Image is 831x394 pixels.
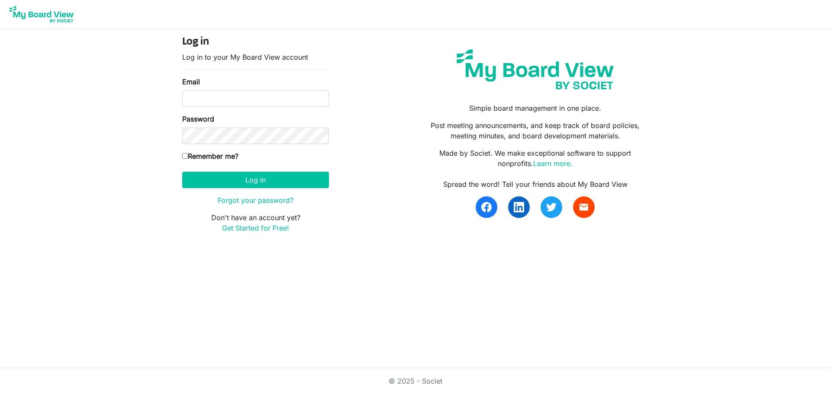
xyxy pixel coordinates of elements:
p: Log in to your My Board View account [182,52,329,62]
img: facebook.svg [481,202,492,212]
a: email [573,196,595,218]
p: Don't have an account yet? [182,212,329,233]
img: twitter.svg [546,202,557,212]
label: Password [182,114,214,124]
p: Post meeting announcements, and keep track of board policies, meeting minutes, and board developm... [422,120,649,141]
img: my-board-view-societ.svg [450,43,620,96]
p: Made by Societ. We make exceptional software to support nonprofits. [422,148,649,169]
img: linkedin.svg [514,202,524,212]
p: Simple board management in one place. [422,103,649,113]
a: Learn more. [533,159,573,168]
a: © 2025 - Societ [389,377,442,385]
a: Forgot your password? [218,196,293,205]
span: email [579,202,589,212]
label: Remember me? [182,151,238,161]
h4: Log in [182,36,329,48]
div: Spread the word! Tell your friends about My Board View [422,179,649,189]
img: My Board View Logo [7,3,76,25]
a: Get Started for Free! [222,224,289,232]
button: Log in [182,172,329,188]
input: Remember me? [182,153,188,159]
label: Email [182,77,200,87]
